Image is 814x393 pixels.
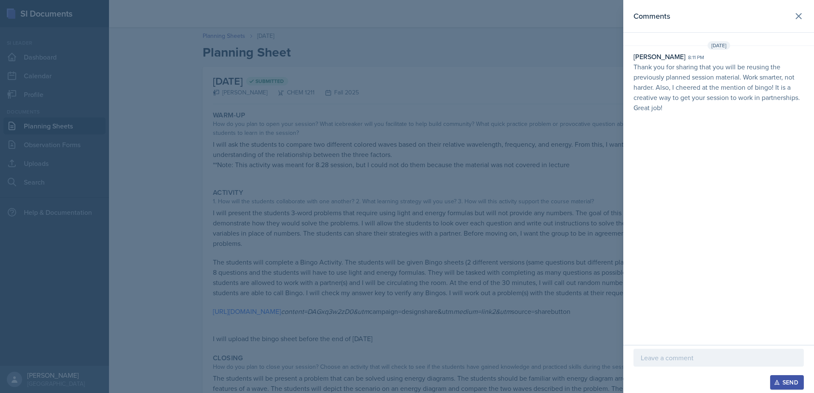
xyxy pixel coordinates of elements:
[776,379,798,386] div: Send
[708,41,730,50] span: [DATE]
[688,54,704,61] div: 8:11 pm
[770,375,804,390] button: Send
[633,62,804,113] p: Thank you for sharing that you will be reusing the previously planned session material. Work smar...
[633,10,670,22] h2: Comments
[633,51,685,62] div: [PERSON_NAME]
